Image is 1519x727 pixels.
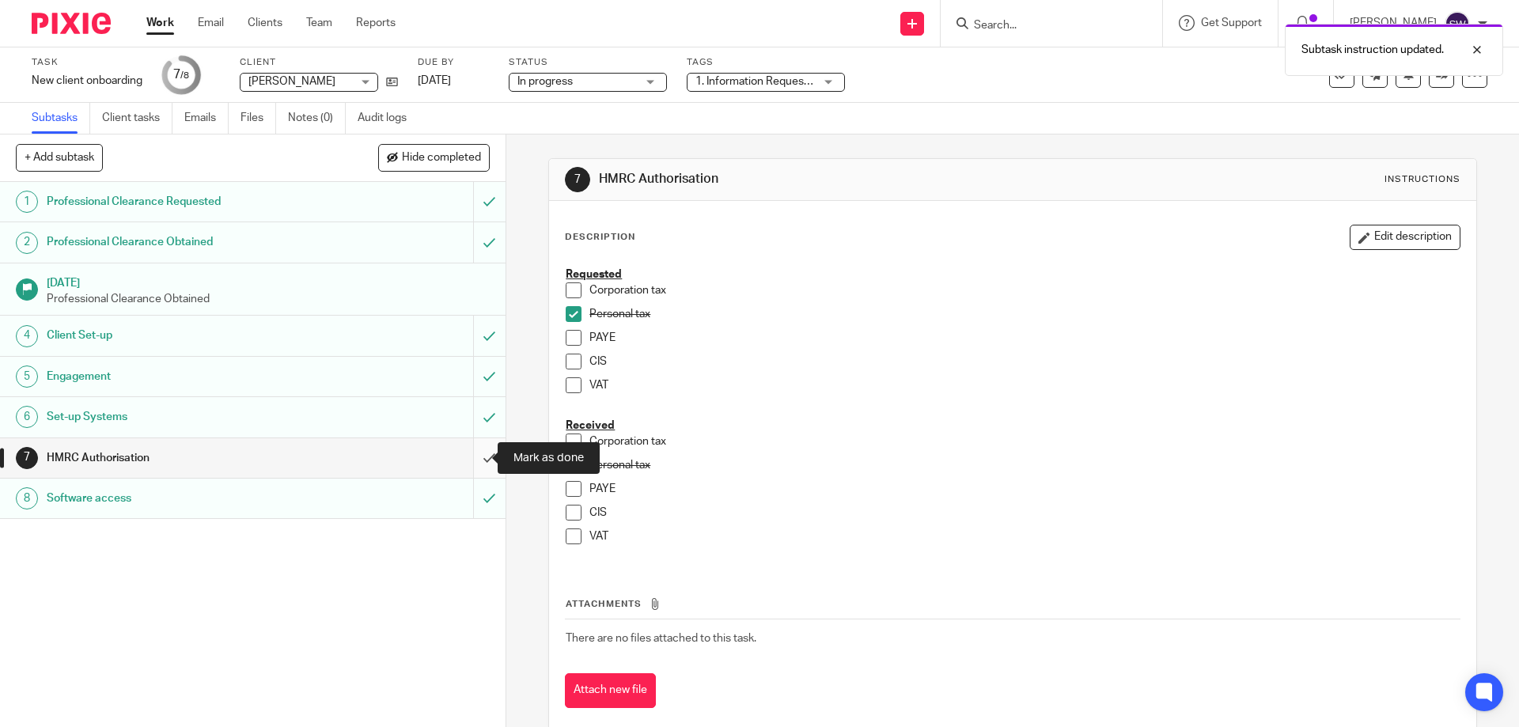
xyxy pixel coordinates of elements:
p: VAT [589,377,1459,393]
p: CIS [589,354,1459,369]
span: 1. Information Requested + 1 [695,76,838,87]
h1: HMRC Authorisation [47,446,320,470]
div: 7 [565,167,590,192]
u: Received [566,420,615,431]
p: CIS [589,505,1459,521]
div: 4 [16,325,38,347]
h1: [DATE] [47,271,490,291]
span: [DATE] [418,75,451,86]
a: Notes (0) [288,103,346,134]
p: Professional Clearance Obtained [47,291,490,307]
span: Attachments [566,600,642,608]
label: Due by [418,56,489,69]
div: 7 [173,66,189,84]
button: + Add subtask [16,144,103,171]
button: Hide completed [378,144,490,171]
span: [PERSON_NAME] [248,76,335,87]
a: Files [241,103,276,134]
u: Requested [566,269,622,280]
a: Reports [356,15,396,31]
div: Instructions [1385,173,1460,186]
h1: Professional Clearance Obtained [47,230,320,254]
a: Subtasks [32,103,90,134]
p: Corporation tax [589,434,1459,449]
img: Pixie [32,13,111,34]
p: Personal tax [589,457,1459,473]
h1: Engagement [47,365,320,388]
p: VAT [589,528,1459,544]
img: svg%3E [1445,11,1470,36]
button: Attach new file [565,673,656,709]
h1: HMRC Authorisation [599,171,1047,187]
div: New client onboarding [32,73,142,89]
a: Work [146,15,174,31]
label: Tags [687,56,845,69]
p: Description [565,231,635,244]
a: Email [198,15,224,31]
p: Corporation tax [589,282,1459,298]
h1: Set-up Systems [47,405,320,429]
a: Team [306,15,332,31]
div: 7 [16,447,38,469]
label: Client [240,56,398,69]
a: Emails [184,103,229,134]
p: Personal tax [589,306,1459,322]
div: 8 [16,487,38,509]
p: Subtask instruction updated. [1301,42,1444,58]
a: Audit logs [358,103,419,134]
p: PAYE [589,330,1459,346]
p: PAYE [589,481,1459,497]
span: In progress [517,76,573,87]
span: There are no files attached to this task. [566,633,756,644]
span: Hide completed [402,152,481,165]
div: 1 [16,191,38,213]
div: 5 [16,365,38,388]
label: Task [32,56,142,69]
button: Edit description [1350,225,1460,250]
small: /8 [180,71,189,80]
h1: Client Set-up [47,324,320,347]
label: Status [509,56,667,69]
h1: Software access [47,487,320,510]
div: 6 [16,406,38,428]
a: Clients [248,15,282,31]
div: 2 [16,232,38,254]
a: Client tasks [102,103,172,134]
h1: Professional Clearance Requested [47,190,320,214]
